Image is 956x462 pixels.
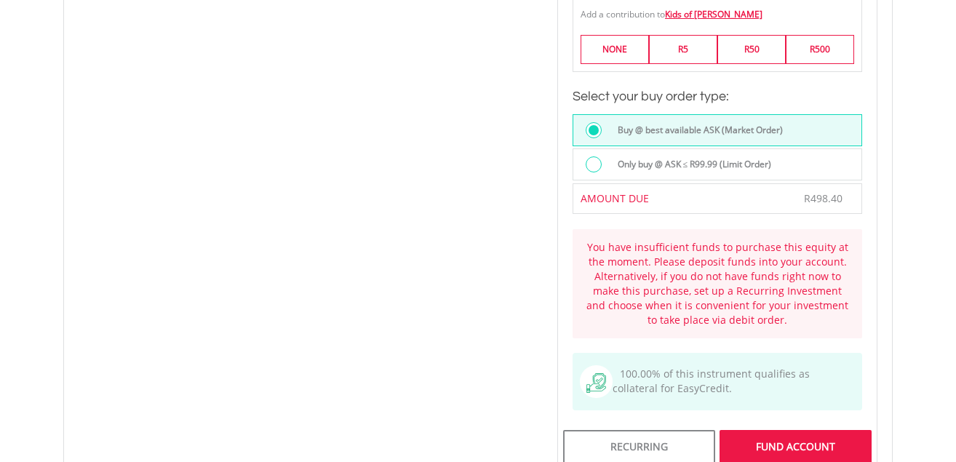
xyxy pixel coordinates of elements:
span: R498.40 [804,191,843,205]
label: R500 [786,35,854,63]
div: Add a contribution to [573,1,861,20]
label: Only buy @ ASK ≤ R99.99 (Limit Order) [609,156,772,172]
span: 100.00% of this instrument qualifies as collateral for EasyCredit. [613,367,810,395]
img: collateral-qualifying-green.svg [586,373,606,393]
label: R5 [649,35,717,63]
label: R50 [717,35,786,63]
label: Buy @ best available ASK (Market Order) [609,122,783,138]
h3: Select your buy order type: [573,87,862,107]
div: You have insufficient funds to purchase this equity at the moment. Please deposit funds into your... [583,240,851,327]
label: NONE [581,35,649,63]
a: Kids of [PERSON_NAME] [665,8,762,20]
span: AMOUNT DUE [581,191,649,205]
